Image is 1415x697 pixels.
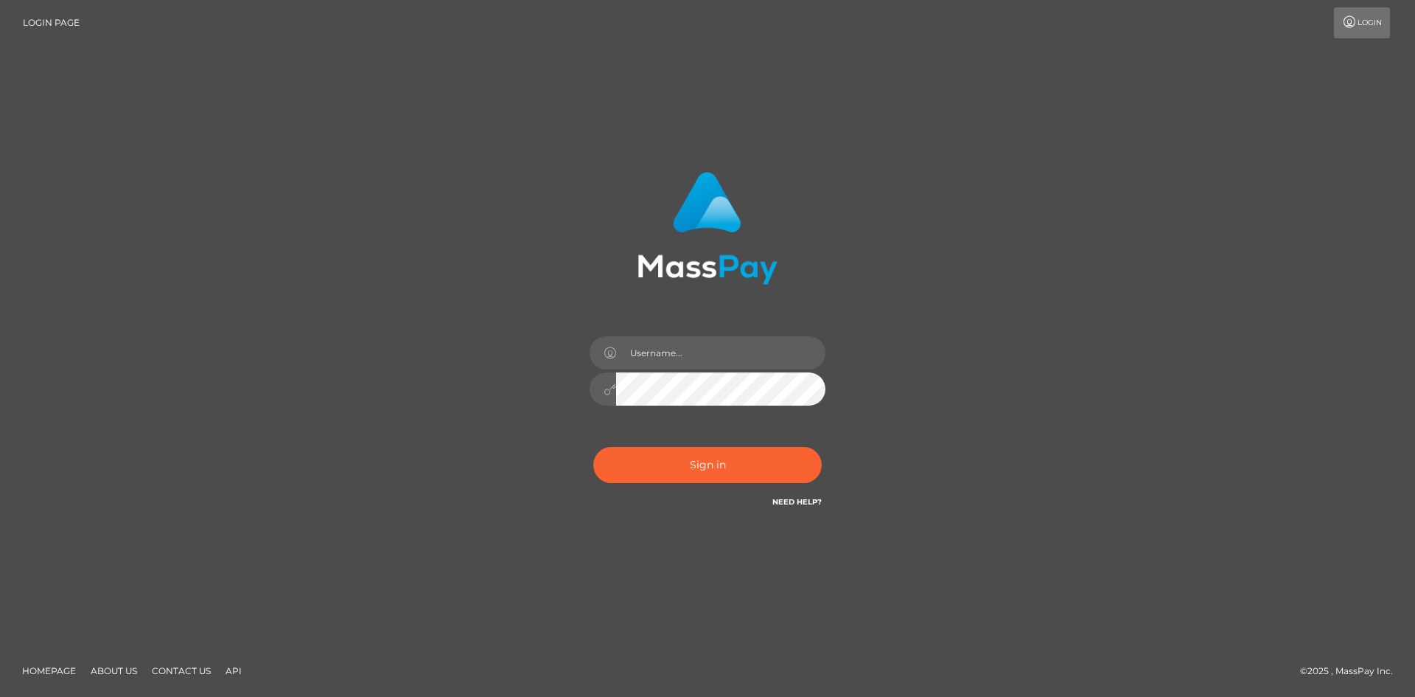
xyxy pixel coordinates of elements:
a: About Us [85,659,143,682]
div: © 2025 , MassPay Inc. [1300,663,1404,679]
a: Login [1334,7,1390,38]
button: Sign in [593,447,822,483]
a: API [220,659,248,682]
a: Homepage [16,659,82,682]
input: Username... [616,336,825,370]
a: Contact Us [146,659,217,682]
a: Need Help? [772,497,822,507]
img: MassPay Login [637,172,778,285]
a: Login Page [23,7,80,38]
